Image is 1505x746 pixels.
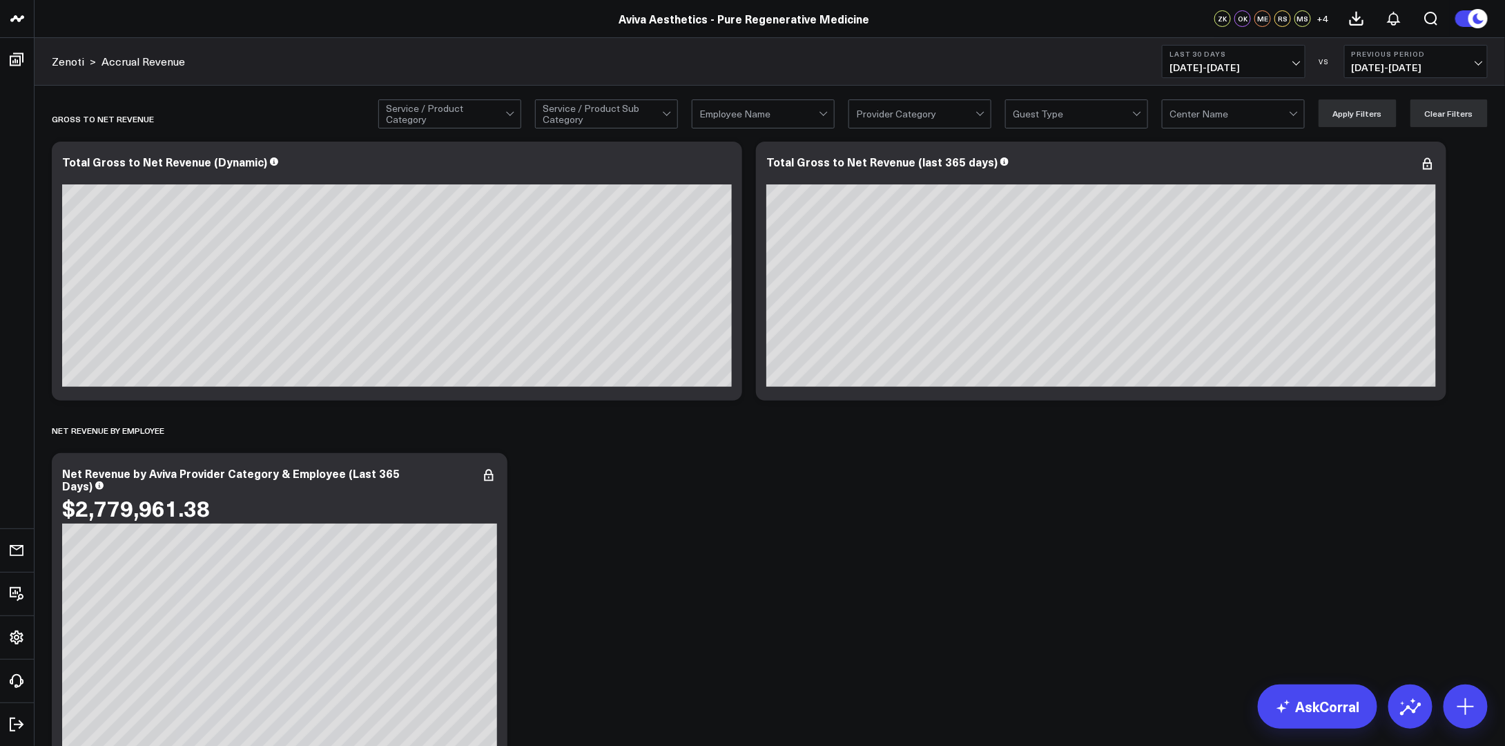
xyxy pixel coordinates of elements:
div: VS [1312,57,1337,66]
div: ZK [1214,10,1231,27]
div: MS [1294,10,1311,27]
button: Previous Period[DATE]-[DATE] [1344,45,1488,78]
div: > [52,54,96,69]
b: Previous Period [1352,50,1480,58]
button: Apply Filters [1319,99,1397,127]
span: [DATE] - [DATE] [1169,62,1298,73]
a: Aviva Aesthetics - Pure Regenerative Medicine [619,11,869,26]
b: Last 30 Days [1169,50,1298,58]
div: ME [1254,10,1271,27]
div: OK [1234,10,1251,27]
div: $2,779,961.38 [62,495,210,520]
button: +4 [1314,10,1331,27]
div: Net Revenue by Aviva Provider Category & Employee (Last 365 Days) [62,466,400,493]
div: Total Gross to Net Revenue (Dynamic) [62,154,267,169]
div: RS [1274,10,1291,27]
div: Total Gross to Net Revenue (last 365 days) [766,154,998,169]
a: Accrual Revenue [101,54,185,69]
div: Gross to Net Revenue [52,103,154,135]
span: + 4 [1317,14,1329,23]
div: Net Revenue by Employee [52,414,164,446]
button: Clear Filters [1410,99,1488,127]
a: Zenoti [52,54,84,69]
span: [DATE] - [DATE] [1352,62,1480,73]
button: Last 30 Days[DATE]-[DATE] [1162,45,1305,78]
a: AskCorral [1258,685,1377,729]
